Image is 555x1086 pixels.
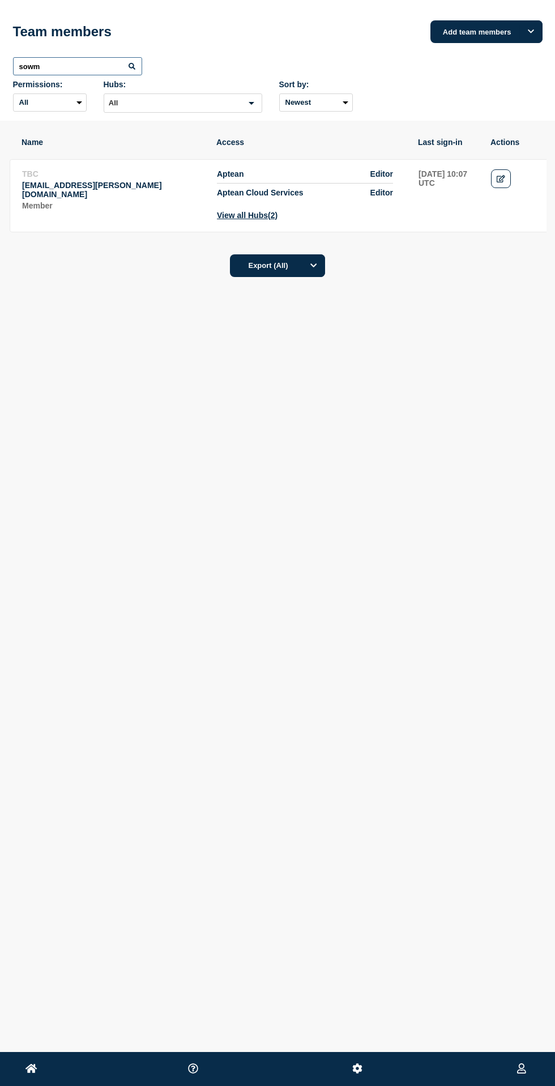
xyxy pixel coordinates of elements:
p: Email: sowmiyamai.sivakumar@aptean.com [22,181,204,199]
th: Actions [490,137,542,147]
div: Search for option [104,93,262,113]
li: Access to Hub Aptean with role Editor [217,169,393,184]
div: Sort by: [279,80,353,89]
span: TBC [22,169,39,178]
td: Last sign-in: 2025-07-08 10:07 UTC [418,169,479,220]
span: Aptean Cloud Services [217,188,304,197]
th: Access [216,137,406,147]
span: Editor [370,169,393,178]
span: Editor [370,188,393,197]
li: Access to Hub Aptean Cloud Services with role Editor [217,184,393,197]
th: Name [21,137,204,147]
button: Options [302,254,325,277]
button: Export (All) [230,254,325,277]
p: Role: Member [22,201,204,210]
td: Actions: Edit [490,169,543,220]
div: Hubs: [104,80,262,89]
span: Aptean [217,169,244,178]
button: Add team members [430,20,543,43]
select: Sort by [279,93,353,112]
input: Search team members [13,57,142,75]
select: Permissions: [13,93,87,112]
p: Name: TBC [22,169,204,178]
span: (2) [268,211,277,220]
div: Permissions: [13,80,87,89]
a: Edit [491,169,511,188]
button: View all Hubs(2) [217,211,277,220]
th: Last sign-in [417,137,479,147]
h1: Team members [13,24,112,40]
input: Search for option [105,96,242,110]
button: Options [520,20,543,43]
